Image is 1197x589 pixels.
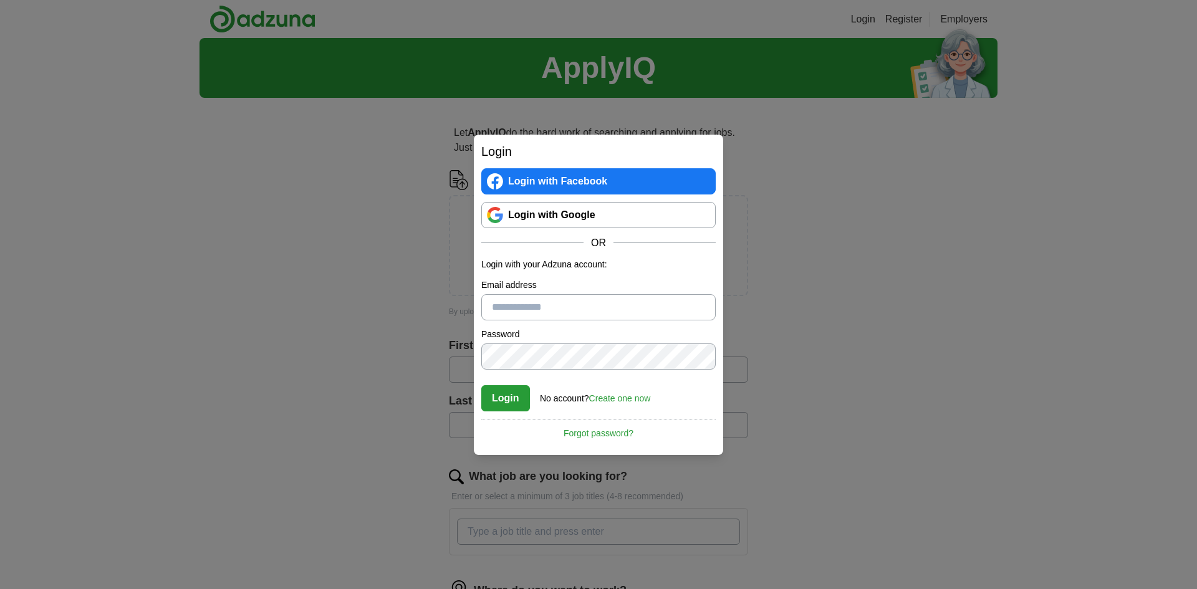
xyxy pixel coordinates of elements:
[481,258,716,271] p: Login with your Adzuna account:
[481,419,716,440] a: Forgot password?
[481,142,716,161] h2: Login
[481,202,716,228] a: Login with Google
[481,385,530,411] button: Login
[540,385,650,405] div: No account?
[481,279,716,292] label: Email address
[481,168,716,194] a: Login with Facebook
[584,236,613,251] span: OR
[481,328,716,341] label: Password
[589,393,651,403] a: Create one now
